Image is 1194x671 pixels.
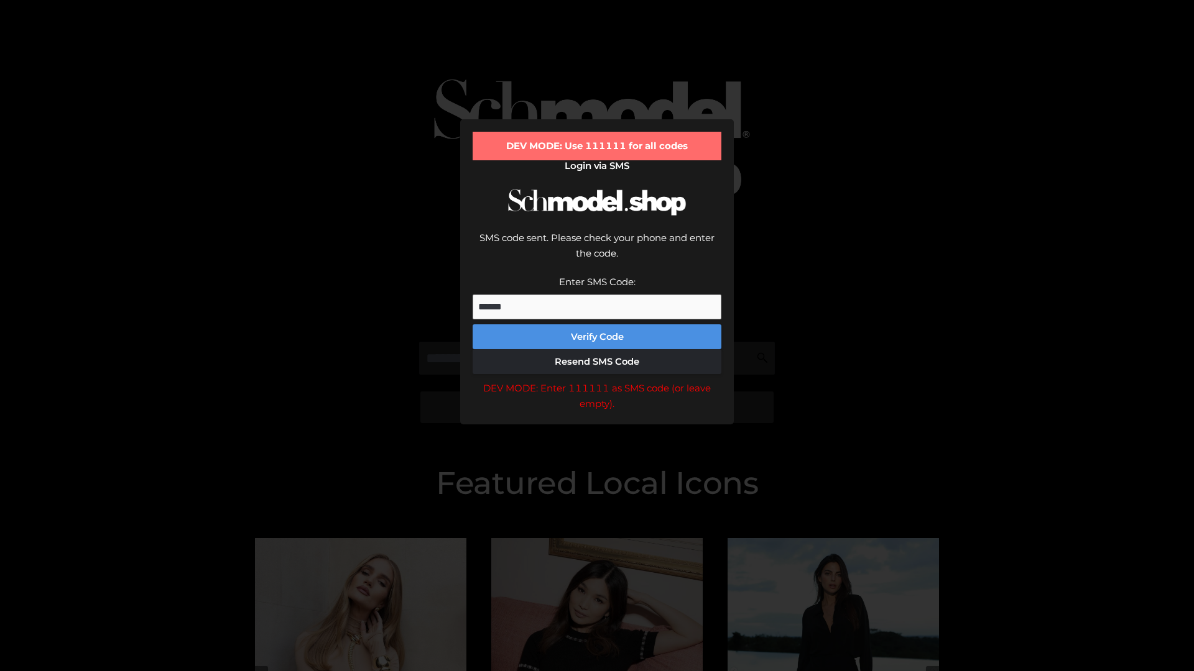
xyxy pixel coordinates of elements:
img: Schmodel Logo [504,178,690,227]
h2: Login via SMS [473,160,721,171]
div: SMS code sent. Please check your phone and enter the code. [473,230,721,274]
label: Enter SMS Code: [559,276,636,288]
div: DEV MODE: Use 111111 for all codes [473,132,721,160]
button: Resend SMS Code [473,349,721,374]
button: Verify Code [473,324,721,349]
div: DEV MODE: Enter 111111 as SMS code (or leave empty). [473,380,721,412]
